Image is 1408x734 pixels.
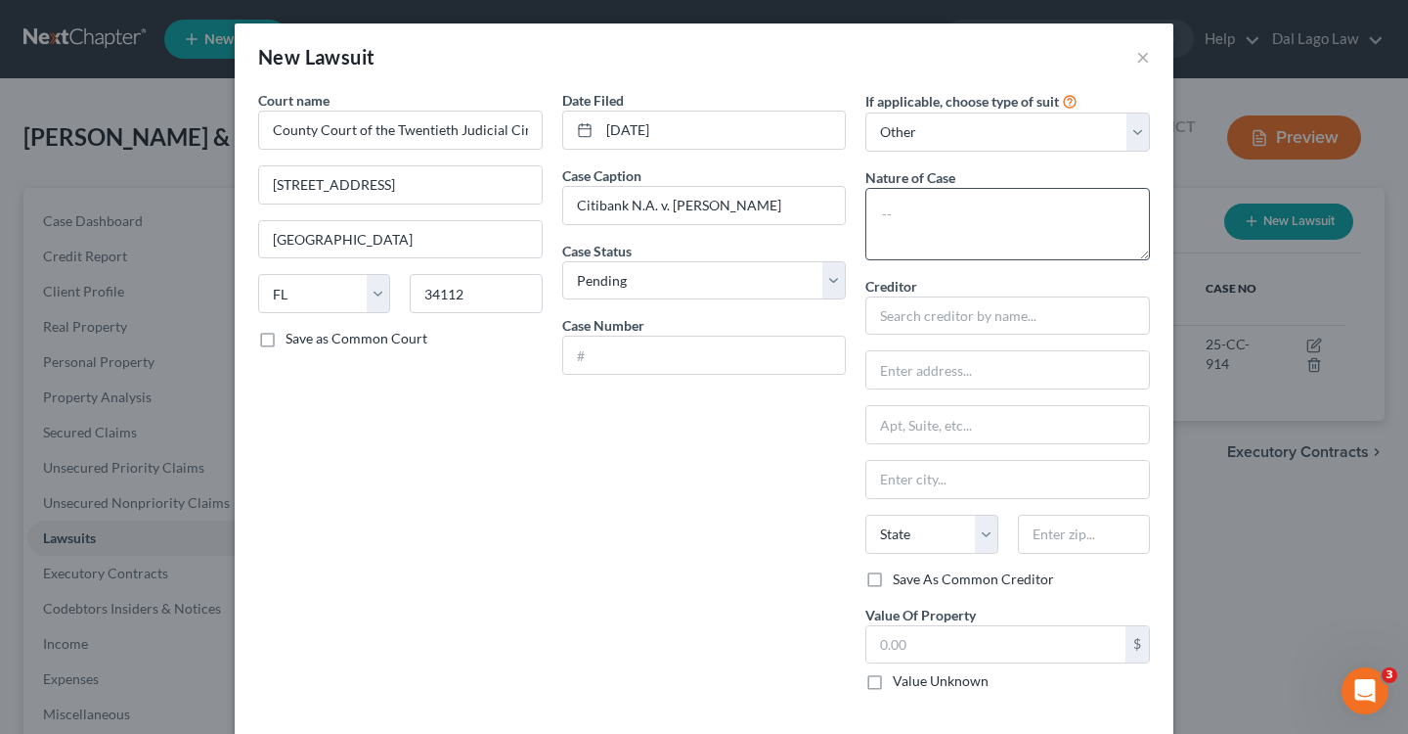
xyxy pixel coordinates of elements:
input: Search court by name... [258,111,543,150]
input: Search creditor by name... [865,297,1150,336]
input: -- [563,187,846,224]
label: Save As Common Creditor [893,570,1054,589]
label: Nature of Case [865,167,955,188]
iframe: Intercom live chat [1342,667,1388,714]
input: Enter address... [259,166,542,204]
span: Court name [258,92,330,109]
div: $ [1125,626,1149,664]
span: New [258,45,300,69]
label: Date Filed [562,90,624,111]
span: Case Status [562,243,632,259]
span: 3 [1382,667,1397,683]
label: Case Number [562,315,644,336]
input: Enter city... [259,221,542,258]
span: Lawsuit [305,45,375,69]
input: Apt, Suite, etc... [866,406,1149,443]
label: Case Caption [562,165,641,186]
label: If applicable, choose type of suit [865,91,1059,112]
input: Enter city... [866,461,1149,498]
label: Value Unknown [893,671,989,691]
input: Enter zip... [410,274,542,313]
input: Enter zip... [1018,515,1150,554]
button: × [1136,45,1150,69]
span: Creditor [865,278,917,295]
label: Save as Common Court [286,329,427,348]
input: # [563,337,846,374]
label: Value Of Property [865,605,976,625]
input: MM/DD/YYYY [599,112,846,149]
input: 0.00 [866,626,1125,664]
input: Enter address... [866,351,1149,389]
